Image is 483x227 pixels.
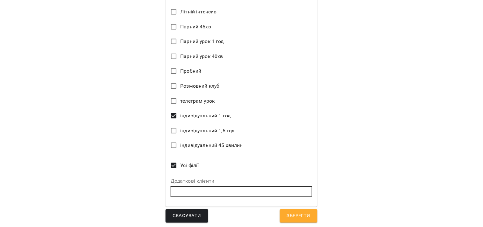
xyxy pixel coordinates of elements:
[180,53,223,60] span: Парний урок 40хв
[287,212,310,220] span: Зберегти
[173,212,201,220] span: Скасувати
[180,38,224,45] span: Парний урок 1 год
[180,162,199,169] span: Усі філії
[171,179,312,184] label: Додаткові клієнти
[180,82,219,90] span: Розмовний клуб
[180,23,211,31] span: Парний 45хв
[180,112,231,120] span: індивідуальний 1 год
[180,8,217,16] span: Літній інтенсив
[166,209,208,223] button: Скасувати
[180,67,201,75] span: Пробний
[180,127,234,135] span: індивідуальний 1,5 год
[180,142,243,149] span: індивідуальний 45 хвилин
[280,209,317,223] button: Зберегти
[180,97,215,105] span: телеграм урок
